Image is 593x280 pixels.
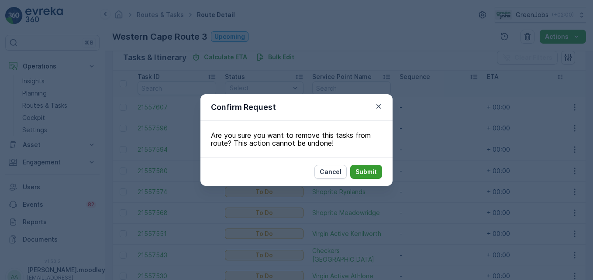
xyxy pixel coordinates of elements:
button: Submit [350,165,382,179]
p: Cancel [320,167,341,176]
button: Cancel [314,165,347,179]
p: Confirm Request [211,101,276,113]
div: Are you sure you want to remove this tasks from route? This action cannot be undone! [200,121,393,157]
p: Submit [355,167,377,176]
